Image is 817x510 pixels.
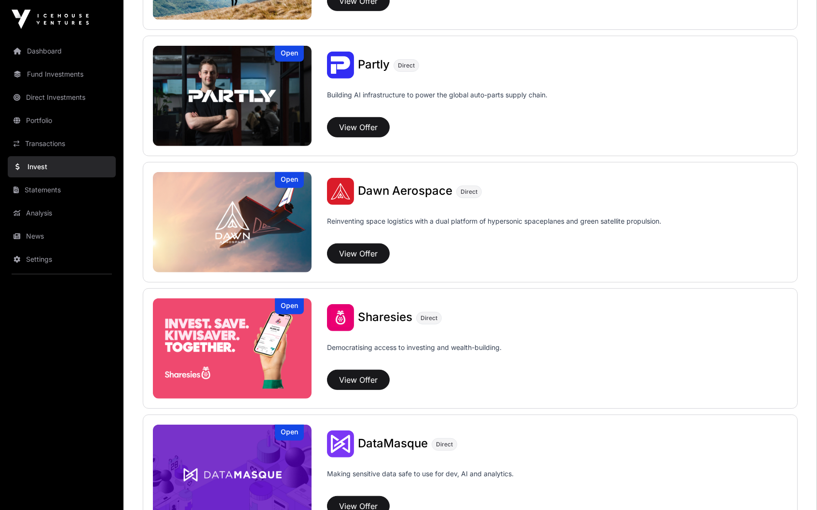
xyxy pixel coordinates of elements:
p: Reinventing space logistics with a dual platform of hypersonic spaceplanes and green satellite pr... [327,216,661,240]
a: Dawn Aerospace [358,185,452,198]
img: Sharesies [327,304,354,331]
span: Dawn Aerospace [358,184,452,198]
a: Dawn AerospaceOpen [153,172,312,272]
iframe: Chat Widget [769,464,817,510]
a: Partly [358,59,390,71]
img: Icehouse Ventures Logo [12,10,89,29]
a: Portfolio [8,110,116,131]
span: Partly [358,57,390,71]
span: Sharesies [358,310,412,324]
a: Fund Investments [8,64,116,85]
span: Direct [436,441,453,448]
span: Direct [461,188,477,196]
a: PartlyOpen [153,46,312,146]
button: View Offer [327,370,390,390]
img: Sharesies [153,298,312,399]
a: News [8,226,116,247]
img: Dawn Aerospace [153,172,312,272]
a: Settings [8,249,116,270]
button: View Offer [327,117,390,137]
img: Partly [153,46,312,146]
a: SharesiesOpen [153,298,312,399]
a: Statements [8,179,116,201]
div: Open [275,46,304,62]
a: Analysis [8,202,116,224]
a: Invest [8,156,116,177]
span: DataMasque [358,436,428,450]
img: Partly [327,52,354,79]
a: DataMasque [358,438,428,450]
p: Making sensitive data safe to use for dev, AI and analytics. [327,469,514,492]
a: Transactions [8,133,116,154]
img: DataMasque [327,430,354,457]
span: Direct [421,314,437,322]
img: Dawn Aerospace [327,178,354,205]
div: Open [275,172,304,188]
span: Direct [398,62,415,69]
a: Direct Investments [8,87,116,108]
div: Open [275,425,304,441]
a: Dashboard [8,40,116,62]
button: View Offer [327,243,390,264]
p: Building AI infrastructure to power the global auto-parts supply chain. [327,90,547,113]
p: Democratising access to investing and wealth-building. [327,343,502,366]
div: Open [275,298,304,314]
a: Sharesies [358,311,412,324]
